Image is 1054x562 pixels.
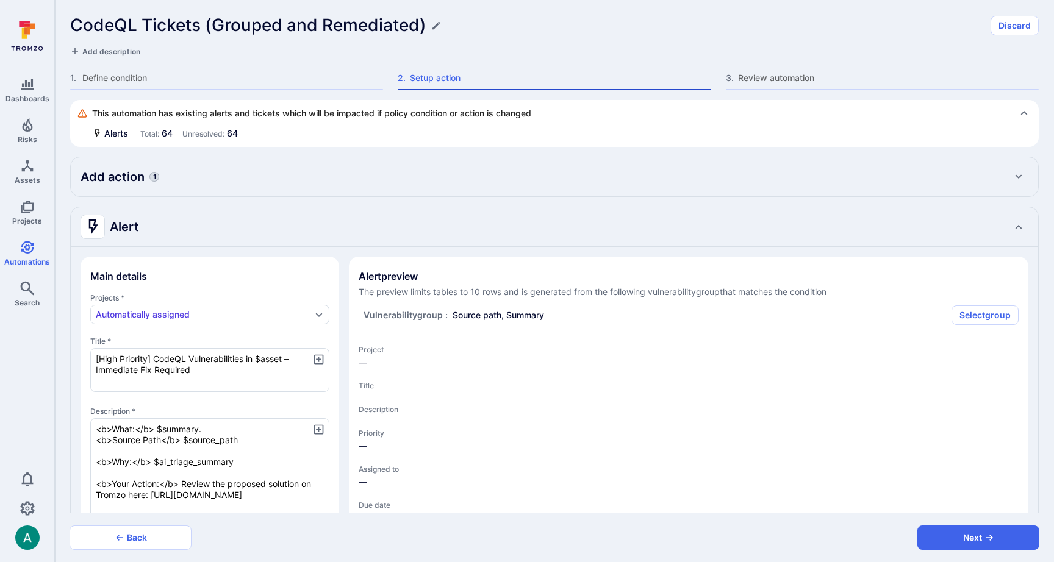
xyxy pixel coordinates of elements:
button: Add description [70,45,140,57]
div: Projects * toggle [90,293,329,324]
span: Description [359,405,1019,414]
div: Expand [71,157,1038,196]
img: ACg8ocLSa5mPYBaXNx3eFu_EmspyJX0laNWN7cXOFirfQ7srZveEpg=s96-c [15,525,40,550]
h2: Main details [90,270,147,282]
span: Add description [82,47,140,56]
span: The preview limits tables to 10 rows and is generated from the following vulnerability group that... [359,286,1019,298]
span: Projects * [90,293,329,302]
div: Automatically assigned [96,310,190,319]
span: Setup action [410,72,711,84]
span: alert project [359,357,1019,369]
span: Review automation [738,72,1039,84]
label: Title * [90,336,329,346]
span: 2 . [398,72,407,84]
button: Back [70,525,192,550]
span: Search [15,298,40,307]
span: : [445,309,448,321]
span: Assigned to [359,464,1019,474]
span: Projects [12,216,42,226]
span: Priority [359,429,1019,438]
button: Selectgroup [952,305,1019,325]
span: 1 . [70,72,80,84]
div: alert fields overview [359,345,1019,524]
h2: Alert preview [359,270,1019,282]
span: 3 . [726,72,736,84]
span: Alerts [104,127,128,140]
span: Define condition [82,72,383,84]
span: Project [359,345,1019,354]
div: This automation has existing alerts and tickets which will be impacted if policy condition or act... [77,107,1029,119]
span: 64 [227,128,238,138]
span: Due date [359,500,1019,510]
span: This automation has existing alerts and tickets which will be impacted if policy condition or act... [92,107,531,119]
h2: Alert action settings [81,215,139,239]
h1: CodeQL Tickets (Grouped and Remediated) [70,15,426,35]
span: Actions counter [149,172,159,182]
span: Vulnerability group [364,309,443,321]
span: 64 [162,128,173,138]
span: Unresolved: [182,129,224,138]
span: Total: [140,129,159,138]
h2: Add action [81,168,145,185]
textarea: [High Priority] CodeQL Vulnerabilities in $asset – Immediate Fix Required [90,348,329,392]
span: alert priority [359,440,1019,452]
label: Description * [90,407,329,416]
div: Collapse Alert action settings [71,207,1038,246]
span: Source path, Summary [453,309,544,321]
span: alert assignee [359,476,1019,488]
span: Dashboards [5,94,49,103]
textarea: <b>What:</b> $summary. <b>Source Path</b> $source_path <b>Why:</b> $ai_triage_summary <b>Your Act... [90,418,329,561]
button: Next [917,525,1039,550]
span: Risks [18,135,37,144]
span: Title [359,381,1019,390]
button: Discard [991,16,1039,35]
div: Arjan Dehar [15,525,40,550]
span: alert due date [359,512,1019,524]
span: Assets [15,176,40,185]
button: Automatically assigned [96,310,312,319]
span: Automations [4,257,50,266]
button: Edit title [431,21,441,30]
button: Expand dropdown [314,310,324,319]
